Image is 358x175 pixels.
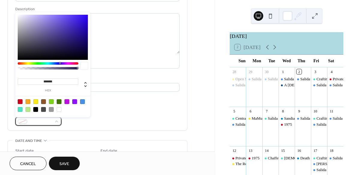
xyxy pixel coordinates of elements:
div: #F5A623 [25,99,30,104]
div: Salida Moth [311,167,327,173]
div: Private rehearsal [235,155,262,161]
div: Salida Theatre Project presents "Baby with the bath water" [230,122,246,127]
div: Salida Theatre Project presents "Baby with the bath water" [327,116,343,121]
div: Crafting Circle [311,155,327,161]
div: 1 [280,69,285,74]
div: 7 [264,109,269,114]
div: Salida Theatre Project Rehearsal [300,76,352,82]
label: hex [18,89,78,92]
div: Salida Theatre Project Rehearsal [279,76,295,82]
div: 18 [329,148,334,153]
div: #50E3C2 [18,107,22,112]
div: #FFFFFF [57,107,61,112]
div: Private rehearsal [230,155,246,161]
div: Salida Theatre Project presents "Baby with the bath water" [295,116,311,121]
div: A Church Board Meeting [279,82,295,88]
div: Salida Theatre Project Load in [230,82,246,88]
a: Cancel [10,157,46,170]
div: Salida Moth [333,155,352,161]
div: MaMuse has been canceled [252,116,295,121]
div: Chaffee County Women Who Care [268,155,323,161]
div: #BD10E0 [64,99,69,104]
div: Death Cafe [300,155,318,161]
div: Salida Theatre Project presents "Baby with the bath water" [327,82,343,88]
div: Private rehearsal [327,76,343,82]
div: A [DEMOGRAPHIC_DATA] Board Meeting [284,82,356,88]
div: Salida Moth Dress Rehearsal [262,116,279,121]
span: Cancel [20,161,36,167]
div: Central [US_STATE] Humanist [235,116,285,121]
div: Salida Theatre Project presents "Baby with the bath water" [311,122,327,127]
div: Death Cafe [295,155,311,161]
div: Tue [264,55,279,67]
div: Shamanic Healing Circle with Sarah Sol [279,155,295,161]
div: Sandia Hearing Aid Center [279,116,295,121]
div: MaMuse has been canceled [246,116,262,121]
div: 15 [280,148,285,153]
div: 17 [313,148,318,153]
div: 28 [232,69,237,74]
div: Start date [15,148,34,154]
div: Crafting Circle [317,116,340,121]
div: 12 [232,148,237,153]
div: Salida Theatre Project load in [246,76,262,82]
span: Date and time [15,138,42,144]
div: Central Colorado Humanist [230,116,246,121]
div: #4A4A4A [41,107,46,112]
div: 3 [313,69,318,74]
div: 1975 [246,155,262,161]
div: Thu [294,55,309,67]
div: The ReMemberers [230,161,246,167]
div: 30 [264,69,269,74]
div: 16 [297,148,302,153]
div: 1975 [279,122,295,127]
div: Sun [234,55,249,67]
div: Sat [324,55,339,67]
div: Salida Moth [327,155,343,161]
div: 13 [248,148,253,153]
div: Wed [279,55,294,67]
div: Salida Theatre Project Rehearsal [268,76,319,82]
div: #7ED321 [49,99,54,104]
div: Salida Moth dress rehearsal [311,161,327,167]
div: 9 [297,109,302,114]
div: Fri [309,55,324,67]
div: Description [15,6,178,12]
div: Chaffee County Women Who Care [262,155,279,161]
div: Salida Theatre Project Rehearsal [262,76,279,82]
div: 10 [313,109,318,114]
div: 2 [297,69,302,74]
div: #9B9B9B [49,107,54,112]
div: #8B572A [41,99,46,104]
div: Crafting Circle [311,76,327,82]
div: Sandia Hearing Aid Center [284,116,327,121]
div: 1975 [284,122,292,127]
div: 8 [280,109,285,114]
div: Salida Theatre Project Rehearsal [295,76,311,82]
div: Salida Moth [317,167,336,173]
div: Salida Theatre Project load in [252,76,299,82]
div: [DATE] [230,32,343,40]
div: Mon [249,55,264,67]
div: 1975 [252,155,259,161]
div: Crafting Circle [311,116,327,121]
div: #B8E986 [25,107,30,112]
button: Save [49,157,80,170]
div: #000000 [33,107,38,112]
div: #D0021B [18,99,22,104]
div: Salida Moth Dress Rehearsal [268,116,314,121]
div: Salida Theatre Project Load in [235,82,284,88]
div: Salida Theatre Project presents "Baby with the bath water" [311,82,327,88]
div: End date [100,148,117,154]
div: Location [15,76,178,82]
div: 5 [232,109,237,114]
div: Open Mic [235,76,251,82]
div: 29 [248,69,253,74]
div: Salida Theatre Project Rehearsal [284,76,336,82]
div: #9013FE [72,99,77,104]
div: Crafting Circle [317,76,340,82]
div: 14 [264,148,269,153]
div: The ReMemberers [235,161,265,167]
div: Crafting Circle [317,155,340,161]
div: #F8E71C [33,99,38,104]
